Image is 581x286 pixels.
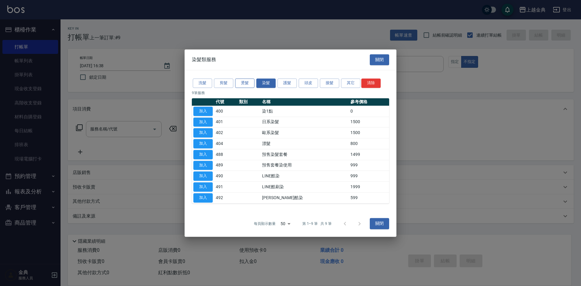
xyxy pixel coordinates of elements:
[193,128,213,138] button: 加入
[361,78,381,88] button: 清除
[277,78,297,88] button: 護髮
[349,127,389,138] td: 1500
[278,215,293,232] div: 50
[214,138,238,149] td: 404
[261,171,349,182] td: LINE酷染
[235,78,254,88] button: 燙髮
[299,78,318,88] button: 頭皮
[214,171,238,182] td: 490
[261,106,349,117] td: 染1點
[261,138,349,149] td: 漂髮
[214,192,238,203] td: 492
[349,106,389,117] td: 0
[192,57,216,63] span: 染髮類服務
[341,78,360,88] button: 其它
[349,149,389,160] td: 1499
[349,138,389,149] td: 800
[261,117,349,127] td: 日系染髮
[370,54,389,65] button: 關閉
[193,182,213,192] button: 加入
[302,221,332,226] p: 第 1–9 筆 共 9 筆
[214,106,238,117] td: 400
[193,161,213,170] button: 加入
[193,107,213,116] button: 加入
[214,78,233,88] button: 剪髮
[261,192,349,203] td: [PERSON_NAME]酷染
[193,193,213,202] button: 加入
[261,182,349,192] td: LINE酷刷染
[193,117,213,127] button: 加入
[193,139,213,148] button: 加入
[349,160,389,171] td: 999
[214,127,238,138] td: 402
[193,172,213,181] button: 加入
[320,78,339,88] button: 接髮
[193,150,213,159] button: 加入
[349,98,389,106] th: 參考價格
[370,218,389,229] button: 關閉
[256,78,276,88] button: 染髮
[349,117,389,127] td: 1500
[349,171,389,182] td: 999
[214,160,238,171] td: 489
[192,90,389,96] p: 9 筆服務
[261,127,349,138] td: 歐系染髮
[214,98,238,106] th: 代號
[214,117,238,127] td: 401
[349,192,389,203] td: 599
[261,149,349,160] td: 預售染髮套餐
[193,78,212,88] button: 洗髮
[238,98,261,106] th: 類別
[261,98,349,106] th: 名稱
[254,221,276,226] p: 每頁顯示數量
[349,182,389,192] td: 1999
[214,149,238,160] td: 488
[261,160,349,171] td: 預售套餐染使用
[214,182,238,192] td: 491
